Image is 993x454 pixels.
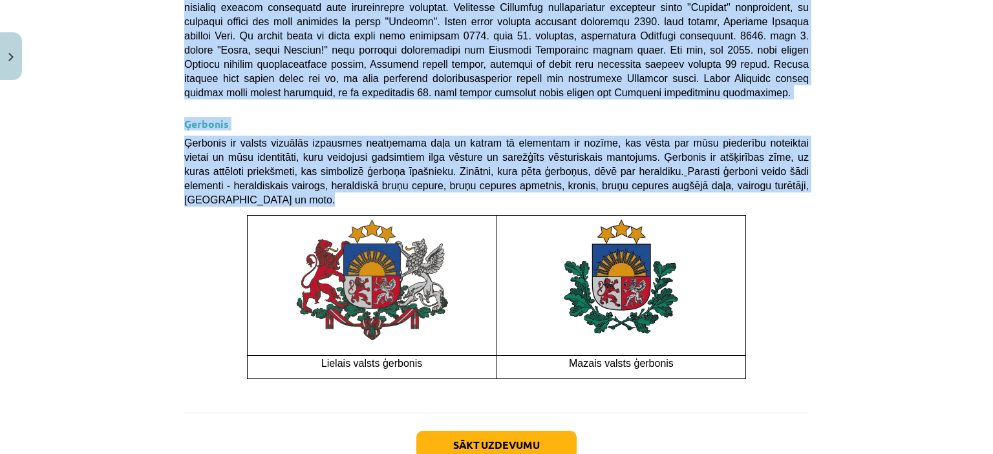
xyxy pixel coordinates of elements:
span: Lielais valsts ģerbonis [321,358,423,369]
img: icon-close-lesson-0947bae3869378f0d4975bcd49f059093ad1ed9edebbc8119c70593378902aed.svg [8,53,14,61]
img: A colorful emblem with lions and a shield Description automatically generated [293,216,451,344]
img: Latvijas valsts ģerbonis [540,216,702,346]
span: Mazais valsts ģerbonis [569,358,674,369]
span: Ģerbonis ir valsts vizuālās izpausmes neatņemama daļa un katram tā elementam ir nozīme, kas vēsta... [184,138,809,205]
strong: Ģerbonis [184,117,229,130]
